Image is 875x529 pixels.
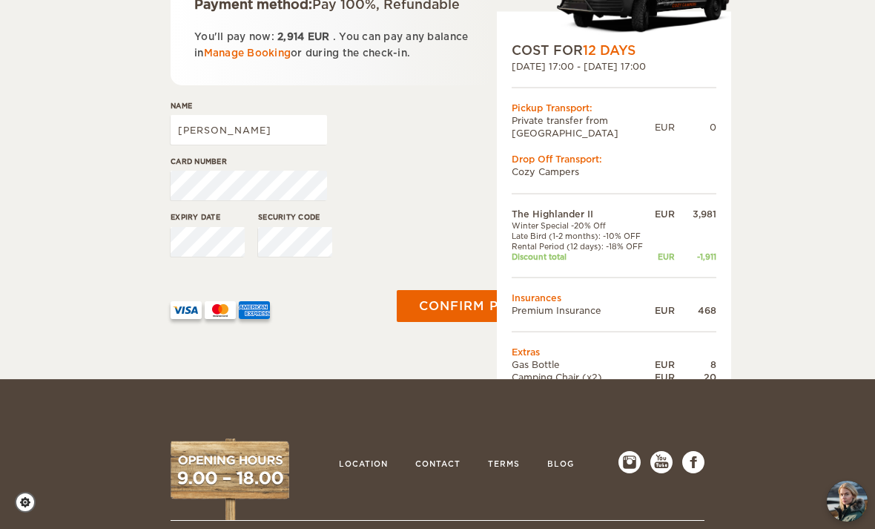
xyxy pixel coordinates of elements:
[655,120,675,133] div: EUR
[408,451,468,479] a: Contact
[675,304,716,317] div: 468
[331,451,395,479] a: Location
[239,301,270,319] img: AMEX
[397,290,578,323] button: Confirm payment
[827,481,868,522] img: Freyja at Cozy Campers
[583,43,635,58] span: 12 Days
[481,451,527,479] a: Terms
[308,31,330,42] span: EUR
[512,291,716,303] td: Insurances
[512,165,716,178] td: Cozy Campers
[512,42,716,59] div: COST FOR
[675,252,716,262] div: -1,911
[171,100,327,111] label: Name
[204,47,291,59] a: Manage Booking
[651,304,675,317] div: EUR
[194,29,469,62] p: You'll pay now: . You can pay any balance in or during the check-in.
[651,358,675,371] div: EUR
[512,346,716,358] td: Extras
[675,358,716,371] div: 8
[512,153,716,165] div: Drop Off Transport:
[651,371,675,384] div: EUR
[512,59,716,72] div: [DATE] 17:00 - [DATE] 17:00
[205,301,236,319] img: mastercard
[512,304,651,317] td: Premium Insurance
[171,301,202,319] img: VISA
[512,114,655,139] td: Private transfer from [GEOGRAPHIC_DATA]
[675,371,716,384] div: 20
[512,231,651,241] td: Late Bird (1-2 months): -10% OFF
[512,371,651,384] td: Camping Chair (x2)
[171,211,245,223] label: Expiry date
[512,207,651,220] td: The Highlander II
[651,252,675,262] div: EUR
[258,211,332,223] label: Security code
[651,207,675,220] div: EUR
[512,252,651,262] td: Discount total
[827,481,868,522] button: chat-button
[277,31,304,42] span: 2,914
[675,207,716,220] div: 3,981
[540,451,581,479] a: Blog
[512,241,651,252] td: Rental Period (12 days): -18% OFF
[512,220,651,230] td: Winter Special -20% Off
[675,120,716,133] div: 0
[15,492,45,513] a: Cookie settings
[512,358,651,371] td: Gas Bottle
[512,101,716,114] div: Pickup Transport:
[171,156,327,167] label: Card number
